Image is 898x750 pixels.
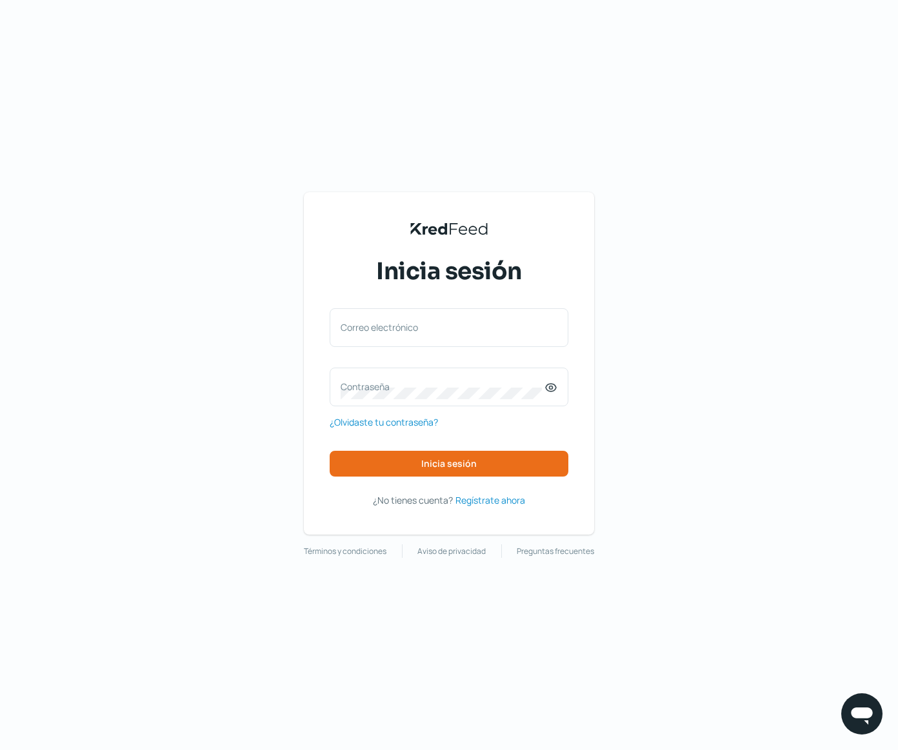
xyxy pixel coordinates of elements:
a: Términos y condiciones [304,544,386,558]
span: ¿No tienes cuenta? [373,494,453,506]
img: chatIcon [849,701,875,727]
label: Contraseña [341,380,544,393]
a: Preguntas frecuentes [517,544,594,558]
button: Inicia sesión [330,451,568,477]
label: Correo electrónico [341,321,544,333]
a: Regístrate ahora [455,492,525,508]
span: Inicia sesión [421,459,477,468]
a: ¿Olvidaste tu contraseña? [330,414,438,430]
a: Aviso de privacidad [417,544,486,558]
span: Inicia sesión [376,255,522,288]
